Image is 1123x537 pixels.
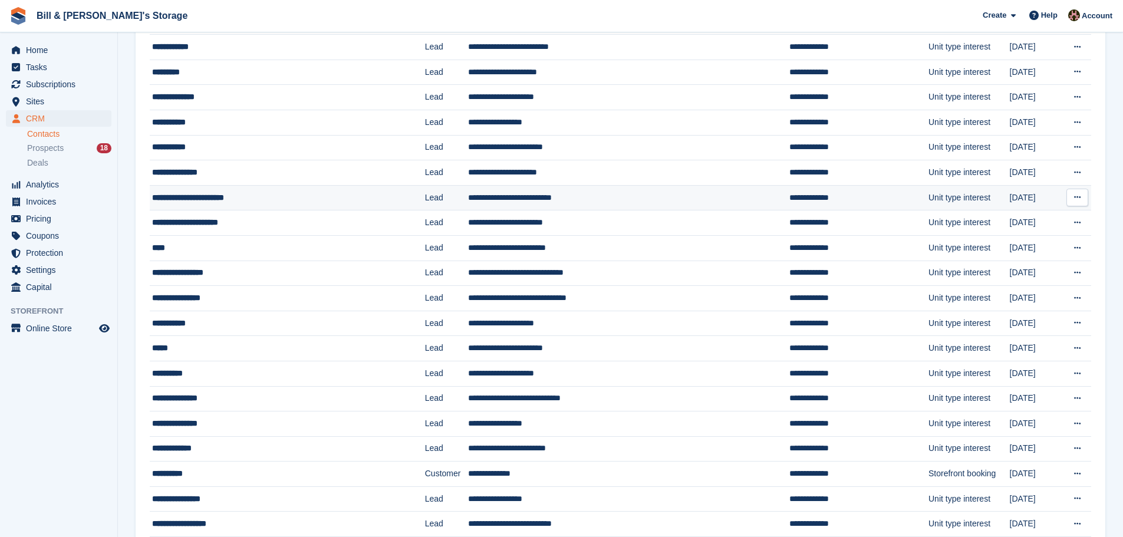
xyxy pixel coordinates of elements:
span: Protection [26,245,97,261]
td: [DATE] [1010,336,1062,361]
a: menu [6,176,111,193]
td: [DATE] [1010,160,1062,186]
td: Lead [425,261,468,286]
span: Coupons [26,228,97,244]
td: Lead [425,185,468,210]
span: Pricing [26,210,97,227]
a: Contacts [27,129,111,140]
span: Storefront [11,305,117,317]
td: Lead [425,336,468,361]
td: Lead [425,286,468,311]
td: Storefront booking [928,462,1010,487]
span: Sites [26,93,97,110]
td: [DATE] [1010,486,1062,512]
span: Tasks [26,59,97,75]
a: menu [6,228,111,244]
td: Unit type interest [928,386,1010,411]
td: Unit type interest [928,35,1010,60]
td: [DATE] [1010,286,1062,311]
td: Unit type interest [928,336,1010,361]
td: Unit type interest [928,512,1010,537]
td: Unit type interest [928,60,1010,85]
span: CRM [26,110,97,127]
td: [DATE] [1010,512,1062,537]
span: Prospects [27,143,64,154]
td: Lead [425,361,468,386]
a: menu [6,193,111,210]
td: [DATE] [1010,311,1062,336]
td: [DATE] [1010,85,1062,110]
td: Unit type interest [928,311,1010,336]
td: Unit type interest [928,85,1010,110]
span: Capital [26,279,97,295]
td: [DATE] [1010,185,1062,210]
td: Unit type interest [928,486,1010,512]
td: Lead [425,436,468,462]
span: Create [983,9,1006,21]
td: Unit type interest [928,235,1010,261]
span: Settings [26,262,97,278]
span: Analytics [26,176,97,193]
td: Unit type interest [928,436,1010,462]
a: menu [6,210,111,227]
div: 18 [97,143,111,153]
a: menu [6,76,111,93]
td: [DATE] [1010,386,1062,411]
td: [DATE] [1010,436,1062,462]
a: menu [6,93,111,110]
td: Lead [425,85,468,110]
td: Customer [425,462,468,487]
a: Deals [27,157,111,169]
span: Subscriptions [26,76,97,93]
span: Invoices [26,193,97,210]
a: menu [6,42,111,58]
td: Unit type interest [928,110,1010,135]
span: Account [1082,10,1112,22]
a: menu [6,320,111,337]
span: Help [1041,9,1058,21]
a: menu [6,59,111,75]
td: Lead [425,486,468,512]
td: [DATE] [1010,210,1062,236]
a: menu [6,279,111,295]
td: [DATE] [1010,411,1062,437]
td: [DATE] [1010,235,1062,261]
a: Preview store [97,321,111,335]
a: menu [6,262,111,278]
td: Lead [425,235,468,261]
td: Lead [425,110,468,135]
td: Lead [425,411,468,437]
td: Lead [425,210,468,236]
td: Unit type interest [928,286,1010,311]
a: menu [6,245,111,261]
td: Lead [425,386,468,411]
td: Lead [425,160,468,186]
td: [DATE] [1010,462,1062,487]
span: Deals [27,157,48,169]
td: [DATE] [1010,35,1062,60]
td: [DATE] [1010,135,1062,160]
td: Unit type interest [928,361,1010,386]
td: Lead [425,135,468,160]
td: Unit type interest [928,411,1010,437]
span: Home [26,42,97,58]
a: menu [6,110,111,127]
td: Unit type interest [928,210,1010,236]
img: Jack Bottesch [1068,9,1080,21]
td: Unit type interest [928,135,1010,160]
a: Bill & [PERSON_NAME]'s Storage [32,6,192,25]
td: Lead [425,35,468,60]
a: Prospects 18 [27,142,111,154]
td: Lead [425,311,468,336]
td: [DATE] [1010,60,1062,85]
span: Online Store [26,320,97,337]
td: Lead [425,512,468,537]
img: stora-icon-8386f47178a22dfd0bd8f6a31ec36ba5ce8667c1dd55bd0f319d3a0aa187defe.svg [9,7,27,25]
td: [DATE] [1010,361,1062,386]
td: Unit type interest [928,261,1010,286]
td: Unit type interest [928,160,1010,186]
td: Lead [425,60,468,85]
td: [DATE] [1010,110,1062,135]
td: Unit type interest [928,185,1010,210]
td: [DATE] [1010,261,1062,286]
